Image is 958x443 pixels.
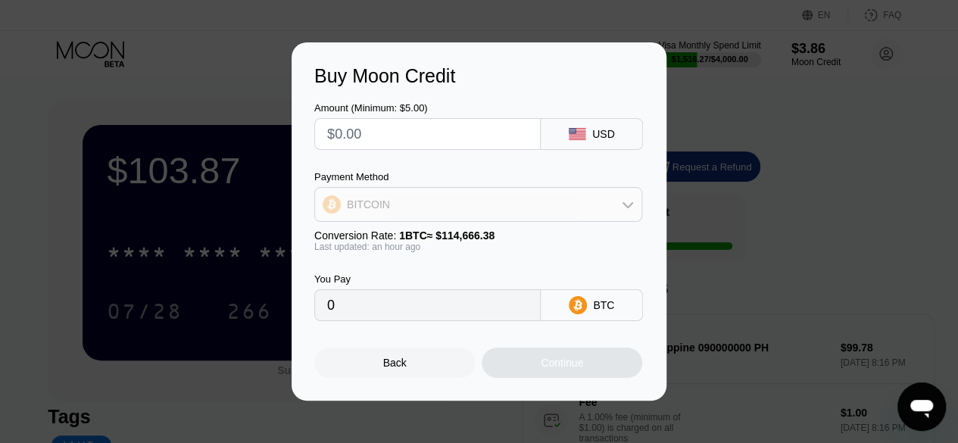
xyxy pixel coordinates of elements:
[314,229,642,242] div: Conversion Rate:
[314,171,642,183] div: Payment Method
[399,229,495,242] span: 1 BTC ≈ $114,666.38
[592,128,615,140] div: USD
[315,189,641,220] div: BITCOIN
[347,198,390,211] div: BITCOIN
[593,299,614,311] div: BTC
[314,102,541,114] div: Amount (Minimum: $5.00)
[314,348,475,378] div: Back
[314,242,642,252] div: Last updated: an hour ago
[314,65,644,87] div: Buy Moon Credit
[327,119,528,149] input: $0.00
[314,273,541,285] div: You Pay
[897,382,946,431] iframe: Button to launch messaging window
[383,357,407,369] div: Back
